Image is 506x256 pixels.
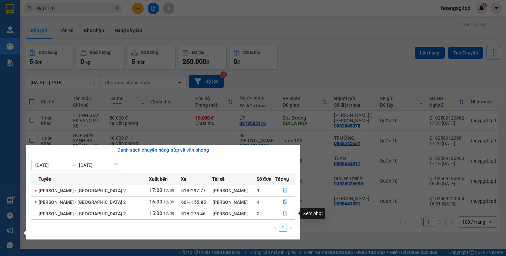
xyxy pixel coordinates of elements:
[181,188,206,193] span: 51B-297.77
[39,175,51,183] span: Tuyến
[149,175,168,183] span: Xuất bến
[39,200,126,205] span: [PERSON_NAME] - [GEOGRAPHIC_DATA] 2
[276,208,295,219] button: file-done
[287,224,295,232] li: Next Page
[71,163,76,168] span: swap-right
[283,211,288,216] span: file-done
[271,224,279,232] li: Previous Page
[163,200,174,204] span: 12/09
[283,200,288,205] span: file-done
[71,163,76,168] span: to
[79,162,112,169] input: Đến ngày
[257,175,271,183] span: Số đơn
[276,185,295,196] button: file-done
[149,210,162,216] span: 15:00
[212,175,225,183] span: Tài xế
[276,197,295,207] button: file-done
[289,225,293,229] span: right
[275,175,289,183] span: Tác vụ
[257,200,260,205] span: 4
[181,211,206,216] span: 51B-275.46
[257,188,260,193] span: 1
[163,211,174,216] span: 12/09
[212,199,256,206] div: [PERSON_NAME]
[35,162,69,169] input: Từ ngày
[279,224,287,231] a: 1
[181,200,206,205] span: 60H-155.85
[279,224,287,232] li: 1
[212,210,256,217] div: [PERSON_NAME]
[287,224,295,232] button: right
[39,211,126,216] span: [PERSON_NAME] - [GEOGRAPHIC_DATA] 2
[149,187,162,193] span: 17:00
[212,187,256,194] div: [PERSON_NAME]
[300,208,325,219] div: Xem phơi
[181,175,186,183] span: Xe
[271,224,279,232] button: left
[283,188,288,193] span: file-done
[163,188,174,193] span: 12/09
[31,146,295,154] div: Danh sách chuyến hàng sắp về văn phòng
[149,199,162,205] span: 16:00
[273,225,277,229] span: left
[39,188,126,193] span: [PERSON_NAME] - [GEOGRAPHIC_DATA] 2
[257,211,260,216] span: 3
